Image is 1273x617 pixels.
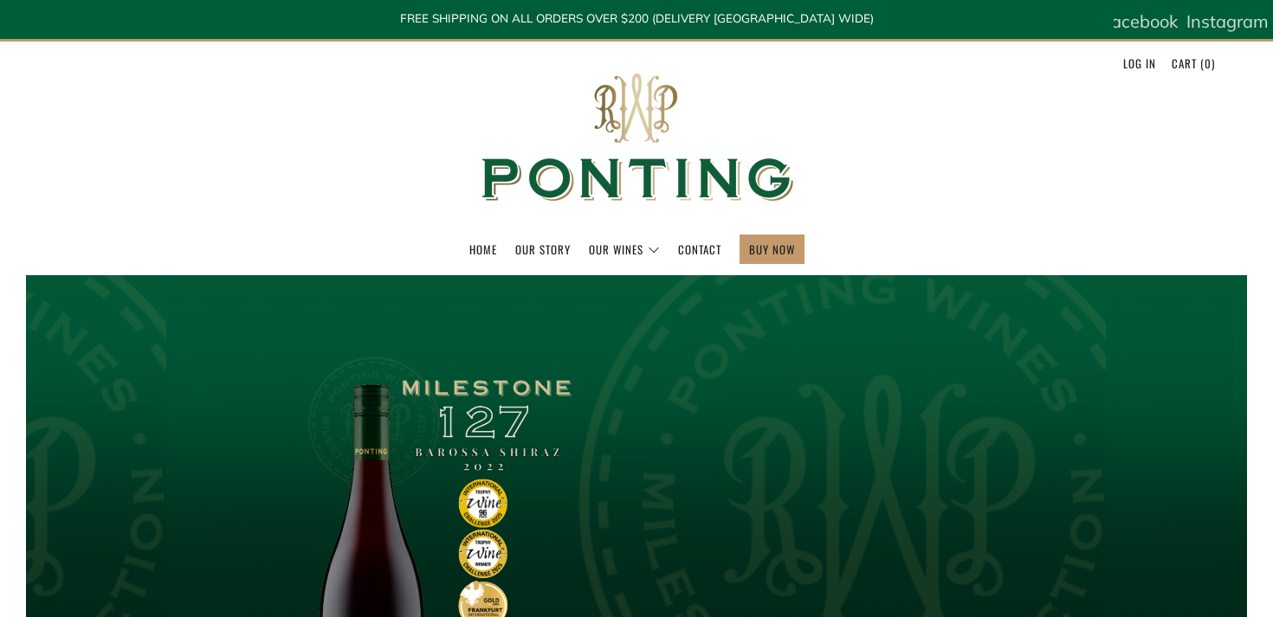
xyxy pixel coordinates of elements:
span: Facebook [1102,10,1178,32]
a: Our Wines [589,235,660,263]
a: Home [469,235,497,263]
a: Log in [1123,49,1156,77]
a: BUY NOW [749,235,795,263]
span: Instagram [1186,10,1269,32]
a: Contact [678,235,721,263]
a: Facebook [1102,4,1178,39]
a: Instagram [1186,4,1269,39]
span: 0 [1205,55,1212,72]
a: Our Story [515,235,571,263]
img: Ponting Wines [463,42,810,235]
a: Cart (0) [1172,49,1215,77]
